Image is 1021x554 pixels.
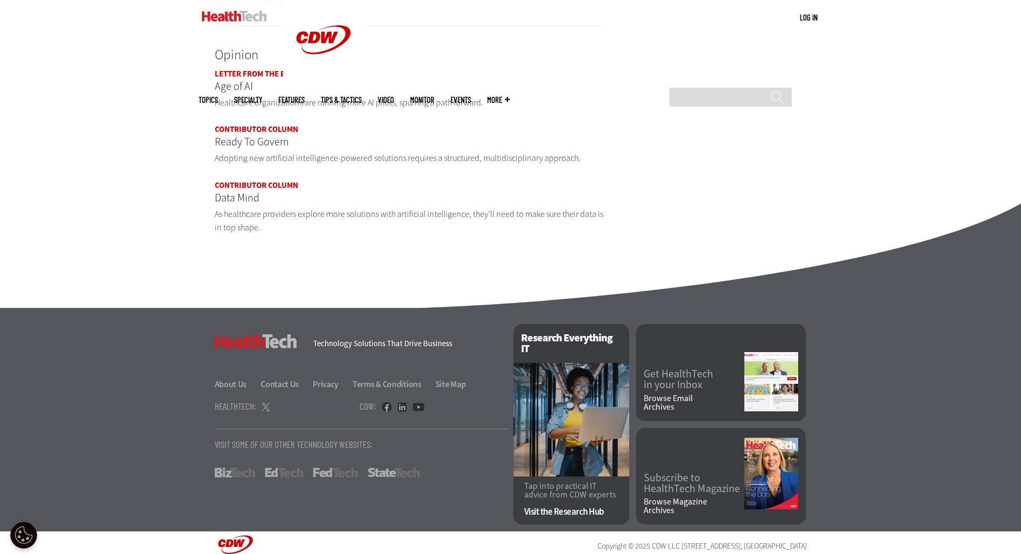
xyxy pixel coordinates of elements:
a: About Us [215,378,259,390]
a: Log in [800,12,818,22]
a: Visit the Research Hub [524,507,618,516]
p: As healthcare providers explore more solutions with artificial intelligence, they’ll need to make... [215,207,605,235]
a: Features [278,96,305,104]
a: Browse MagazineArchives [644,497,744,515]
a: Site Map [435,378,466,390]
a: Contributor Column [215,180,298,191]
a: Tips & Tactics [321,96,362,104]
p: Visit Some Of Our Other Technology Websites: [215,440,508,449]
p: Tap into practical IT advice from CDW experts [524,482,618,499]
img: newsletter screenshot [744,352,798,411]
a: Ready To Govern [215,134,605,151]
a: MonITor [410,96,434,104]
a: Data Mind [215,190,605,207]
span: Specialty [234,96,262,104]
a: Video [378,96,394,104]
a: FedTech [313,468,358,478]
a: Browse EmailArchives [644,394,744,411]
span: Copyright © 2025 [597,541,650,551]
h4: HealthTech: [215,402,256,411]
span: More [487,96,510,104]
a: BizTech [215,468,255,478]
a: StateTech [368,468,420,478]
img: Home [202,11,267,22]
a: CDW [283,71,364,82]
a: Contact Us [260,378,311,390]
span: , [741,541,742,551]
p: Adopting new artificial intelligence-powered solutions requires a structured, multidisciplinary a... [215,151,605,165]
a: Contributor Column [215,124,298,135]
span: CDW LLC [STREET_ADDRESS] [652,541,741,551]
div: User menu [800,12,818,23]
h3: HealthTech [215,334,297,348]
h4: CDW: [360,402,376,411]
a: Get HealthTechin your Inbox [644,369,744,390]
a: Terms & Conditions [353,378,434,390]
a: Privacy [313,378,351,390]
button: Open Preferences [10,522,37,549]
a: Events [450,96,471,104]
span: Topics [199,96,218,104]
h4: Technology Solutions That Drive Business [313,340,500,348]
h2: Research Everything IT [513,324,629,363]
a: EdTech [265,468,304,478]
a: Subscribe toHealthTech Magazine [644,473,744,494]
div: Cookie Settings [10,522,37,549]
span: [GEOGRAPHIC_DATA] [744,541,807,551]
img: Summer 2025 cover [744,438,798,509]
